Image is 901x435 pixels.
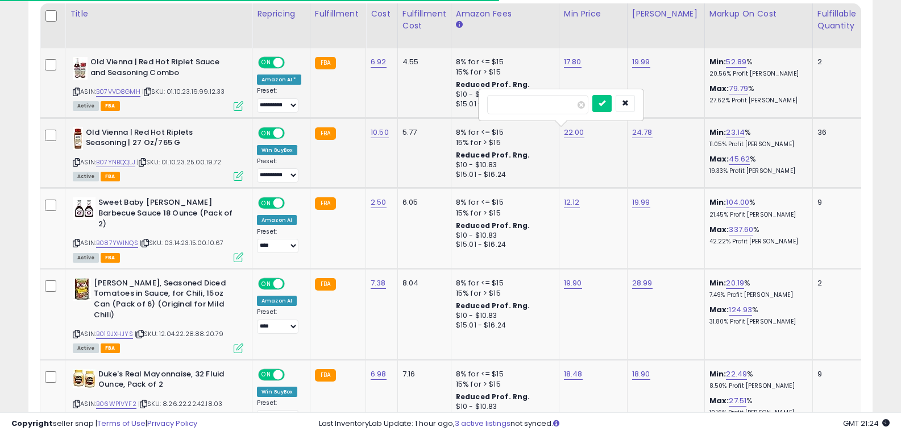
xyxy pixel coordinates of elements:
[96,87,140,97] a: B07VVD8GMH
[371,56,387,68] a: 6.92
[456,301,530,310] b: Reduced Prof. Rng.
[101,101,120,111] span: FBA
[632,56,650,68] a: 19.99
[564,127,584,138] a: 22.00
[73,127,83,150] img: 411pYNc9cjL._SL40_.jpg
[402,197,442,208] div: 6.05
[709,167,804,175] p: 19.33% Profit [PERSON_NAME]
[632,197,650,208] a: 19.99
[456,278,550,288] div: 8% for <= $15
[257,399,301,425] div: Preset:
[257,74,301,85] div: Amazon AI *
[73,253,99,263] span: All listings currently available for purchase on Amazon
[283,370,301,379] span: OFF
[456,321,550,330] div: $15.01 - $16.24
[709,225,804,246] div: %
[371,197,387,208] a: 2.50
[371,277,386,289] a: 7.38
[709,154,804,175] div: %
[709,396,804,417] div: %
[564,8,622,20] div: Min Price
[315,197,336,210] small: FBA
[709,84,804,105] div: %
[632,127,653,138] a: 24.78
[257,87,301,113] div: Preset:
[402,8,446,32] div: Fulfillment Cost
[709,318,804,326] p: 31.80% Profit [PERSON_NAME]
[726,368,747,380] a: 22.49
[817,8,857,32] div: Fulfillable Quantity
[98,197,236,232] b: Sweet Baby [PERSON_NAME] Barbecue Sauce 18 Ounce (Pack of 2)
[11,418,53,429] strong: Copyright
[456,208,550,218] div: 15% for > $15
[73,197,243,260] div: ASIN:
[101,253,120,263] span: FBA
[456,67,550,77] div: 15% for > $15
[709,197,726,208] b: Min:
[283,198,301,208] span: OFF
[402,127,442,138] div: 5.77
[96,329,133,339] a: B019JXHJYS
[709,368,726,379] b: Min:
[257,308,301,334] div: Preset:
[709,70,804,78] p: 20.56% Profit [PERSON_NAME]
[257,215,297,225] div: Amazon AI
[73,278,243,352] div: ASIN:
[817,57,853,67] div: 2
[283,128,301,138] span: OFF
[455,418,510,429] a: 3 active listings
[709,304,729,315] b: Max:
[315,57,336,69] small: FBA
[709,83,729,94] b: Max:
[709,291,804,299] p: 7.49% Profit [PERSON_NAME]
[138,399,222,408] span: | SKU: 8.26.22.22.42.18.03
[456,311,550,321] div: $10 - $10.83
[11,419,197,429] div: seller snap | |
[709,56,726,67] b: Min:
[147,418,197,429] a: Privacy Policy
[283,58,301,68] span: OFF
[709,140,804,148] p: 11.05% Profit [PERSON_NAME]
[142,87,225,96] span: | SKU: 01.10.23.19.99.12.33
[315,369,336,382] small: FBA
[456,20,463,30] small: Amazon Fees.
[371,368,387,380] a: 6.98
[456,379,550,390] div: 15% for > $15
[98,369,236,393] b: Duke's Real Mayonnaise, 32 Fluid Ounce, Pack of 2
[709,97,804,105] p: 27.62% Profit [PERSON_NAME]
[259,198,273,208] span: ON
[402,57,442,67] div: 4.55
[729,83,748,94] a: 79.79
[704,3,812,48] th: The percentage added to the cost of goods (COGS) that forms the calculator for Min & Max prices.
[726,277,744,289] a: 20.19
[817,127,853,138] div: 36
[371,127,389,138] a: 10.50
[709,197,804,218] div: %
[632,277,653,289] a: 28.99
[319,419,890,429] div: Last InventoryLab Update: 1 hour ago, not synced.
[73,197,96,220] img: 51LwdGKXjvL._SL40_.jpg
[456,221,530,230] b: Reduced Prof. Rng.
[257,296,297,306] div: Amazon AI
[729,304,752,316] a: 124.93
[564,277,582,289] a: 19.90
[456,170,550,180] div: $15.01 - $16.24
[315,8,361,20] div: Fulfillment
[257,145,297,155] div: Win BuyBox
[564,56,582,68] a: 17.80
[456,288,550,299] div: 15% for > $15
[709,278,804,299] div: %
[456,90,550,100] div: $10 - $10.83
[73,343,99,353] span: All listings currently available for purchase on Amazon
[73,57,88,80] img: 41uc7dR6dKL._SL40_.jpg
[73,127,243,180] div: ASIN:
[259,58,273,68] span: ON
[726,127,745,138] a: 23.14
[70,8,247,20] div: Title
[456,138,550,148] div: 15% for > $15
[73,101,99,111] span: All listings currently available for purchase on Amazon
[101,172,120,181] span: FBA
[564,197,580,208] a: 12.12
[729,154,750,165] a: 45.62
[632,8,700,20] div: [PERSON_NAME]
